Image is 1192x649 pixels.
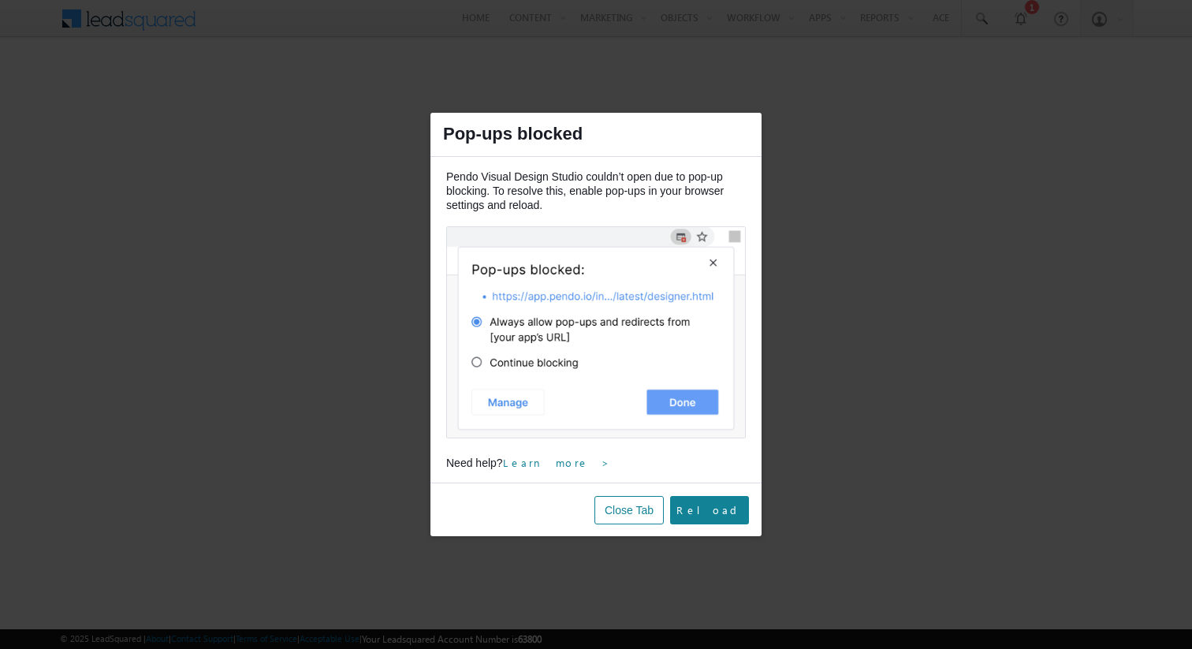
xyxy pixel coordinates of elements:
button: Close Tab [594,496,664,524]
a: Learn more > [503,456,606,469]
img: chrome-popups-error.png [446,226,746,438]
button: Reload [670,496,749,524]
div: Pendo Visual Design Studio couldn’t open due to pop-up blocking. To resolve this, enable pop-ups ... [430,157,762,483]
a: Reload [676,496,743,524]
div: Pop-ups blocked [430,113,762,157]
